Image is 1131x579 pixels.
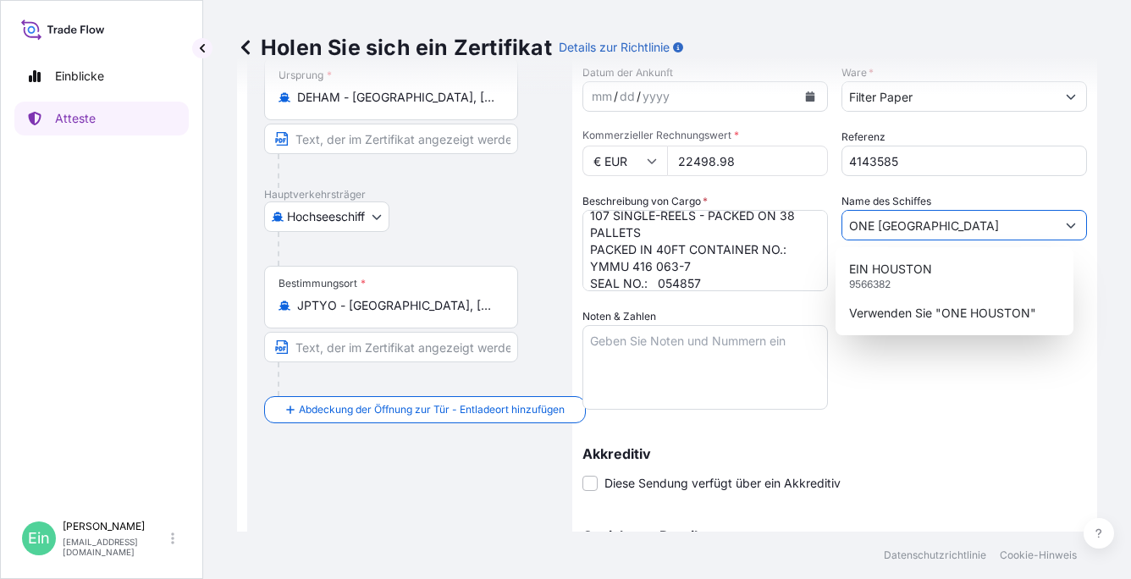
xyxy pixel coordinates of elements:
[297,89,497,106] input: Ursprung
[264,332,518,362] input: Text, der auf dem Zertifikat erscheinen soll
[287,208,365,225] span: Hochseeschiff
[604,475,841,492] span: Diese Sendung verfügt über ein Akkreditiv
[264,201,389,232] button: Verkehrsmittel auswählen
[590,86,614,107] div: Monat
[849,278,891,291] p: 9566382
[264,188,555,201] p: Hauptverkehrsträger
[55,110,96,127] p: Atteste
[582,129,731,141] font: Kommerzieller Rechnungswert
[667,146,828,176] input: Betrag eingeben
[582,195,701,207] font: Beschreibung von Cargo
[1000,549,1077,562] p: Cookie-Hinweis
[841,193,931,210] label: Name des Schiffes
[841,129,885,146] label: Referenz
[849,261,932,278] p: EIN HOUSTON
[279,277,357,290] font: Bestimmungsort
[1056,210,1086,240] button: Vorschläge anzeigen
[842,81,1056,112] input: Geben Sie ein, um nach Ware zu suchen
[297,297,497,314] input: Bestimmungsort
[264,124,518,154] input: Text, der auf dem Zertifikat erscheinen soll
[614,86,618,107] div: /
[63,537,168,557] p: [EMAIL_ADDRESS][DOMAIN_NAME]
[841,146,1087,176] input: Buchungsnummer eingeben
[55,68,104,85] p: Einblicke
[842,254,1067,328] div: Anregungen
[582,447,1087,460] p: Akkreditiv
[637,86,641,107] div: /
[261,34,552,61] font: Holen Sie sich ein Zertifikat
[641,86,671,107] div: Jahr
[299,401,565,418] span: Abdeckung der Öffnung zur Tür - Entladeort hinzufügen
[849,305,1036,322] p: Verwenden Sie "ONE HOUSTON"
[582,529,1087,543] p: Gesicherte Details
[842,210,1056,240] input: Geben Sie ein, um den Schiffsnamen oder IMO zu suchen
[28,530,50,547] span: Ein
[618,86,637,107] div: Tag
[559,39,670,56] p: Details zur Richtlinie
[63,520,168,533] p: [PERSON_NAME]
[582,308,656,325] label: Noten & Zahlen
[797,83,824,110] button: Kalender
[1056,81,1086,112] button: Vorschläge anzeigen
[884,549,986,562] p: Datenschutzrichtlinie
